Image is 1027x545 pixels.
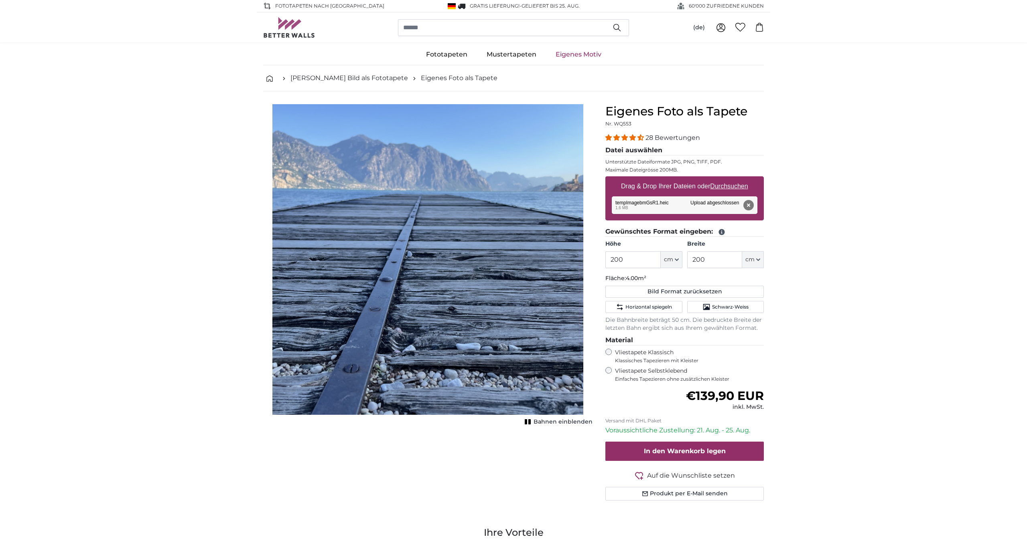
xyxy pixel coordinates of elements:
[618,178,751,194] label: Drag & Drop Ihrer Dateien oder
[546,44,611,65] a: Eigenes Motiv
[522,3,580,9] span: Geliefert bis 25. Aug.
[745,256,755,264] span: cm
[263,526,764,539] h3: Ihre Vorteile
[615,349,757,364] label: Vliestapete Klassisch
[689,2,764,10] span: 60'000 ZUFRIEDENE KUNDEN
[645,134,700,141] span: 28 Bewertungen
[605,316,764,332] p: Die Bahnbreite beträgt 50 cm. Die bedruckte Breite der letzten Bahn ergibt sich aus Ihrem gewählt...
[448,3,456,9] img: Deutschland
[605,134,645,141] span: 4.32 stars
[605,442,764,461] button: In den Warenkorb legen
[615,376,764,382] span: Einfaches Tapezieren ohne zusätzlichen Kleister
[664,256,673,264] span: cm
[470,3,520,9] span: GRATIS Lieferung!
[605,275,764,283] p: Fläche:
[605,104,764,119] h1: Eigenes Foto als Tapete
[661,251,682,268] button: cm
[275,2,384,10] span: Fototapeten nach [GEOGRAPHIC_DATA]
[615,367,764,382] label: Vliestapete Selbstklebend
[687,301,764,313] button: Schwarz-Weiss
[605,227,764,237] legend: Gewünschtes Format eingeben:
[605,167,764,173] p: Maximale Dateigrösse 200MB.
[605,121,631,127] span: Nr. WQ553
[605,335,764,345] legend: Material
[625,304,672,310] span: Horizontal spiegeln
[263,17,315,38] img: Betterwalls
[686,388,764,403] span: €139,90 EUR
[605,470,764,480] button: Auf die Wunschliste setzen
[605,240,682,248] label: Höhe
[742,251,764,268] button: cm
[416,44,477,65] a: Fototapeten
[686,403,764,411] div: inkl. MwSt.
[644,447,726,455] span: In den Warenkorb legen
[712,304,749,310] span: Schwarz-Weiss
[687,240,764,248] label: Breite
[605,145,764,155] legend: Datei auswählen
[605,286,764,298] button: Bild Format zurücksetzen
[687,20,711,35] button: (de)
[520,3,580,9] span: -
[263,65,764,91] nav: breadcrumbs
[710,183,748,190] u: Durchsuchen
[263,104,593,425] div: 1 of 1
[605,301,682,313] button: Horizontal spiegeln
[290,73,408,83] a: [PERSON_NAME] Bild als Fototapete
[522,416,593,428] button: Bahnen einblenden
[615,357,757,364] span: Klassisches Tapezieren mit Kleister
[534,418,593,426] span: Bahnen einblenden
[605,159,764,165] p: Unterstützte Dateiformate JPG, PNG, TIFF, PDF.
[626,275,646,282] span: 4.00m²
[272,104,583,415] img: personalised-photo
[421,73,497,83] a: Eigenes Foto als Tapete
[605,487,764,501] button: Produkt per E-Mail senden
[477,44,546,65] a: Mustertapeten
[647,471,735,480] span: Auf die Wunschliste setzen
[605,426,764,435] p: Voraussichtliche Zustellung: 21. Aug. - 25. Aug.
[605,418,764,424] p: Versand mit DHL Paket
